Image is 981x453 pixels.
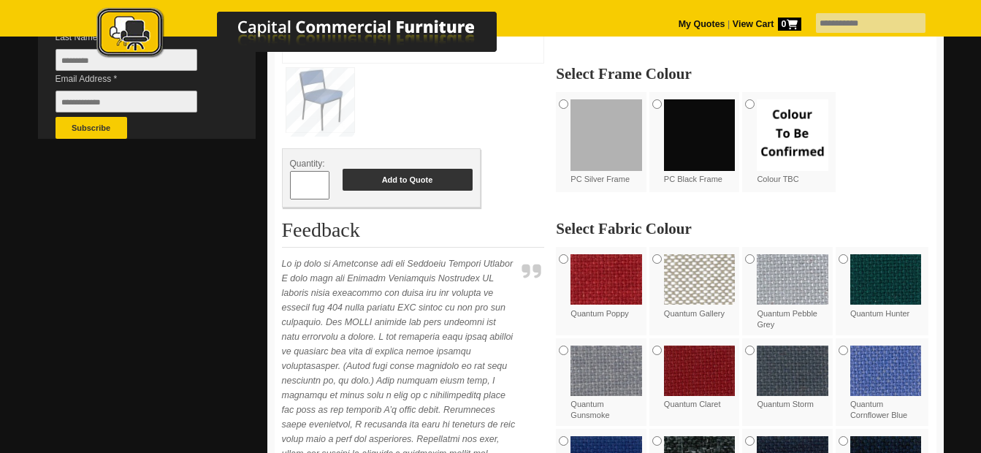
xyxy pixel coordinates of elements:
[757,254,828,330] label: Quantum Pebble Grey
[850,254,922,305] img: Quantum Hunter
[343,169,473,191] button: Add to Quote
[664,99,736,171] img: PC Black Frame
[56,49,197,71] input: Last Name *
[664,254,736,305] img: Quantum Gallery
[757,346,828,411] label: Quantum Storm
[282,219,545,248] h2: Feedback
[757,346,828,396] img: Quantum Storm
[56,91,197,113] input: Email Address *
[556,221,928,236] h2: Select Fabric Colour
[664,99,736,185] label: PC Black Frame
[56,30,219,45] span: Last Name *
[570,99,642,185] label: PC Silver Frame
[757,254,828,305] img: Quantum Pebble Grey
[730,19,801,29] a: View Cart0
[570,346,642,396] img: Quantum Gunsmoke
[664,254,736,319] label: Quantum Gallery
[570,254,642,319] label: Quantum Poppy
[778,18,801,31] span: 0
[570,254,642,305] img: Quantum Poppy
[570,346,642,422] label: Quantum Gunsmoke
[570,99,642,171] img: PC Silver Frame
[757,99,828,185] label: Colour TBC
[56,7,568,61] img: Capital Commercial Furniture Logo
[556,66,928,81] h2: Select Frame Colour
[679,19,725,29] a: My Quotes
[757,99,828,171] img: Colour TBC
[56,7,568,65] a: Capital Commercial Furniture Logo
[56,117,127,139] button: Subscribe
[56,72,219,86] span: Email Address *
[733,19,801,29] strong: View Cart
[664,346,736,396] img: Quantum Claret
[664,346,736,411] label: Quantum Claret
[850,254,922,319] label: Quantum Hunter
[290,159,325,169] span: Quantity:
[850,346,922,396] img: Quantum Cornflower Blue
[850,346,922,422] label: Quantum Cornflower Blue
